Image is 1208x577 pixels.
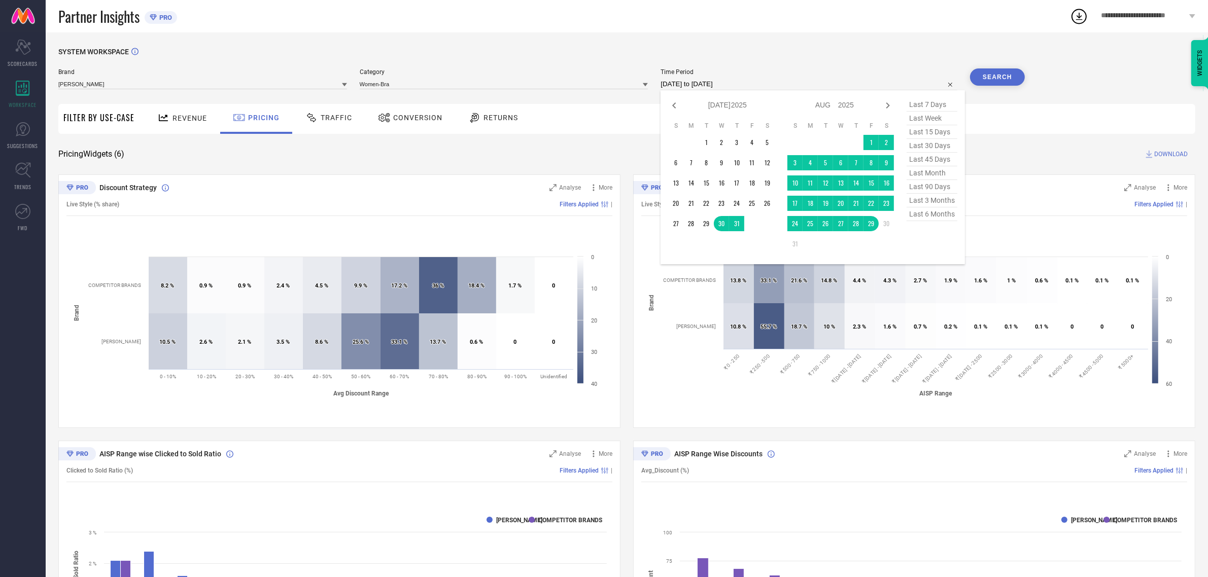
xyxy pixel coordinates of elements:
[591,254,594,261] text: 0
[818,155,833,170] td: Tue Aug 05 2025
[729,135,744,150] td: Thu Jul 03 2025
[1113,517,1177,524] text: COMPETITOR BRANDS
[1117,353,1135,371] text: ₹ 5000+
[99,184,157,192] span: Discount Strategy
[549,450,557,457] svg: Zoom
[674,450,763,458] span: AISP Range Wise Discounts
[882,99,894,112] div: Next month
[197,374,216,379] text: 10 - 20%
[974,277,987,284] text: 1.6 %
[683,196,699,211] td: Mon Jul 21 2025
[432,282,444,289] text: 36 %
[89,530,96,535] text: 3 %
[160,374,176,379] text: 0 - 10%
[8,142,39,150] span: SUGGESTIONS
[58,181,96,196] div: Premium
[1166,381,1172,387] text: 60
[599,184,612,191] span: More
[907,98,957,112] span: last 7 days
[14,183,31,191] span: TRENDS
[277,339,290,345] text: 3.5 %
[484,114,518,122] span: Returns
[560,201,599,208] span: Filters Applied
[666,558,672,564] text: 75
[661,68,957,76] span: Time Period
[683,122,699,130] th: Monday
[683,175,699,191] td: Mon Jul 14 2025
[661,78,957,90] input: Select time period
[391,282,407,289] text: 17.2 %
[159,339,176,345] text: 10.5 %
[833,196,848,211] td: Wed Aug 20 2025
[883,277,896,284] text: 4.3 %
[591,317,597,324] text: 20
[699,196,714,211] td: Tue Jul 22 2025
[833,175,848,191] td: Wed Aug 13 2025
[864,122,879,130] th: Friday
[315,339,328,345] text: 8.6 %
[787,155,803,170] td: Sun Aug 03 2025
[668,155,683,170] td: Sun Jul 06 2025
[199,339,213,345] text: 2.6 %
[676,323,716,329] text: [PERSON_NAME]
[714,135,729,150] td: Wed Jul 02 2025
[879,155,894,170] td: Sat Aug 09 2025
[803,122,818,130] th: Monday
[101,339,141,344] text: [PERSON_NAME]
[1071,517,1117,524] text: [PERSON_NAME]
[714,216,729,231] td: Wed Jul 30 2025
[1154,149,1188,159] span: DOWNLOAD
[907,125,957,139] span: last 15 days
[599,450,612,457] span: More
[818,175,833,191] td: Tue Aug 12 2025
[611,201,612,208] span: |
[1166,254,1169,261] text: 0
[277,282,290,289] text: 2.4 %
[744,155,760,170] td: Fri Jul 11 2025
[907,153,957,166] span: last 45 days
[467,374,487,379] text: 80 - 90%
[238,339,251,345] text: 2.1 %
[668,122,683,130] th: Sunday
[821,277,837,284] text: 14.8 %
[807,353,832,377] text: ₹ 750 - 1000
[552,282,555,289] text: 0
[803,175,818,191] td: Mon Aug 11 2025
[360,68,648,76] span: Category
[1134,450,1156,457] span: Analyse
[591,381,597,387] text: 40
[58,68,347,76] span: Brand
[761,277,777,284] text: 33.1 %
[504,374,527,379] text: 90 - 100%
[354,282,367,289] text: 9.9 %
[944,323,957,330] text: 0.2 %
[848,122,864,130] th: Thursday
[848,216,864,231] td: Thu Aug 28 2025
[760,122,775,130] th: Saturday
[954,353,983,382] text: ₹ [DATE] - 2500
[944,277,957,284] text: 1.9 %
[722,353,740,371] text: ₹ 0 - 250
[714,155,729,170] td: Wed Jul 09 2025
[1186,467,1187,474] span: |
[818,196,833,211] td: Tue Aug 19 2025
[879,196,894,211] td: Sat Aug 23 2025
[744,122,760,130] th: Friday
[987,353,1013,379] text: ₹ 2500 - 3000
[274,374,293,379] text: 30 - 40%
[729,175,744,191] td: Thu Jul 17 2025
[879,175,894,191] td: Sat Aug 16 2025
[58,149,124,159] span: Pricing Widgets ( 6 )
[883,323,896,330] text: 1.6 %
[88,282,141,288] text: COMPETITOR BRANDS
[58,447,96,462] div: Premium
[791,323,807,330] text: 18.7 %
[970,68,1025,86] button: Search
[668,216,683,231] td: Sun Jul 27 2025
[663,530,672,535] text: 100
[744,196,760,211] td: Fri Jul 25 2025
[848,175,864,191] td: Thu Aug 14 2025
[513,339,516,345] text: 0
[668,196,683,211] td: Sun Jul 20 2025
[172,114,207,122] span: Revenue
